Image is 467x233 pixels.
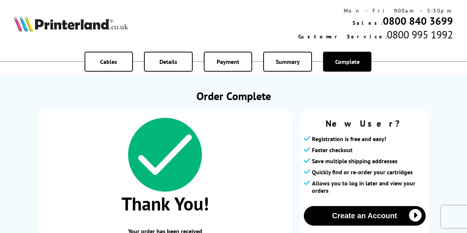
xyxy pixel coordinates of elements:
span: Payment [217,58,239,65]
span: Quickly find or re-order your cartridges [312,168,413,176]
a: 0800 840 3699 [383,14,453,28]
span: Allows you to log in later and view your orders [312,179,426,194]
span: 0800 995 1992 [387,28,453,41]
span: Registration is free and easy! [312,135,386,143]
div: Mon - Fri 9:00am - 5:30pm [298,7,453,14]
span: Summary [276,58,300,65]
span: Customer Service: [298,33,387,40]
span: Thank You! [45,192,285,216]
span: Cables [100,58,117,65]
button: Create an Account [304,206,426,226]
span: Details [159,58,177,65]
h1: Order Complete [38,89,429,103]
span: Save multiple shipping addresses [312,157,398,165]
span: Faster checkout [312,146,353,154]
img: Printerland Logo [14,16,128,32]
span: Sales: [353,20,383,26]
span: Complete [335,58,360,65]
span: New User? [304,118,426,129]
